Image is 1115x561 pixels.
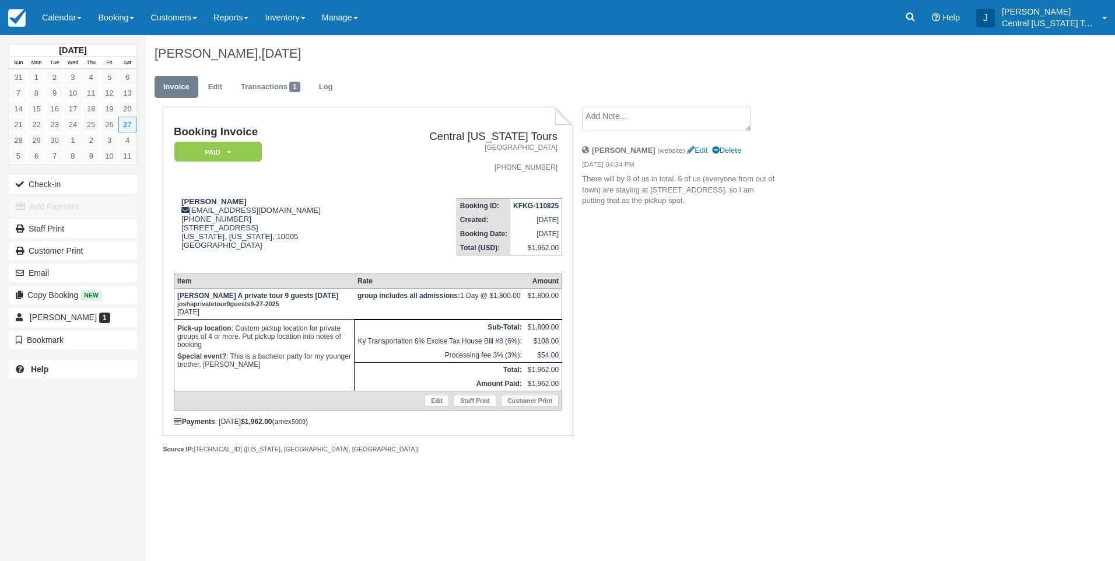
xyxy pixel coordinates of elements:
[525,377,562,391] td: $1,962.00
[9,132,27,148] a: 28
[99,313,110,323] span: 1
[513,202,559,210] strong: KFKG-110825
[45,69,64,85] a: 2
[27,57,45,69] th: Mon
[9,286,137,304] button: Copy Booking New
[510,241,562,255] td: $1,962.00
[174,274,355,288] th: Item
[59,45,86,55] strong: [DATE]
[525,274,562,288] th: Amount
[118,132,136,148] a: 4
[177,300,279,307] small: joshaprivatetour9guests9-27-2025
[118,101,136,117] a: 20
[174,141,258,163] a: Paid
[100,57,118,69] th: Fri
[45,117,64,132] a: 23
[118,85,136,101] a: 13
[9,117,27,132] a: 21
[9,175,137,194] button: Check-in
[241,418,272,426] strong: $1,962.00
[174,197,374,264] div: [EMAIL_ADDRESS][DOMAIN_NAME] [PHONE_NUMBER] [STREET_ADDRESS] [US_STATE], [US_STATE], 10005 [GEOGR...
[100,132,118,148] a: 3
[582,160,779,173] em: [DATE] 04:34 PM
[177,322,352,350] p: : Custom pickup location for private groups of 4 or more. Put pickup location into notes of booking
[174,418,562,426] div: : [DATE] (amex )
[232,76,309,99] a: Transactions1
[976,9,995,27] div: J
[9,360,137,378] a: Help
[355,320,525,334] th: Sub-Total:
[64,117,82,132] a: 24
[357,292,460,300] strong: group includes all admissions
[155,76,198,99] a: Invoice
[100,117,118,132] a: 26
[64,148,82,164] a: 8
[82,57,100,69] th: Thu
[525,362,562,377] td: $1,962.00
[528,292,559,309] div: $1,800.00
[174,142,262,162] em: Paid
[82,69,100,85] a: 4
[942,13,960,22] span: Help
[45,101,64,117] a: 16
[310,76,342,99] a: Log
[27,148,45,164] a: 6
[457,213,510,227] th: Created:
[82,132,100,148] a: 2
[27,117,45,132] a: 22
[82,85,100,101] a: 11
[712,146,741,155] a: Delete
[8,9,26,27] img: checkfront-main-nav-mini-logo.png
[118,148,136,164] a: 11
[82,117,100,132] a: 25
[457,241,510,255] th: Total (USD):
[355,288,525,319] td: 1 Day @ $1,800.00
[100,101,118,117] a: 19
[82,148,100,164] a: 9
[27,85,45,101] a: 8
[155,47,973,61] h1: [PERSON_NAME],
[30,313,97,322] span: [PERSON_NAME]
[82,101,100,117] a: 18
[118,57,136,69] th: Sat
[9,85,27,101] a: 7
[100,69,118,85] a: 5
[45,132,64,148] a: 30
[64,85,82,101] a: 10
[355,334,525,348] td: Ky Transportation 6% Excise Tax House Bill #8 (6%):
[9,101,27,117] a: 14
[118,117,136,132] a: 27
[9,264,137,282] button: Email
[100,85,118,101] a: 12
[454,395,496,406] a: Staff Print
[9,148,27,164] a: 5
[525,320,562,334] td: $1,800.00
[9,219,137,238] a: Staff Print
[174,288,355,319] td: [DATE]
[379,143,557,173] address: [GEOGRAPHIC_DATA] [PHONE_NUMBER]
[64,101,82,117] a: 17
[1002,6,1095,17] p: [PERSON_NAME]
[27,69,45,85] a: 1
[525,348,562,363] td: $54.00
[199,76,231,99] a: Edit
[64,132,82,148] a: 1
[289,82,300,92] span: 1
[9,197,137,216] button: Add Payment
[261,46,301,61] span: [DATE]
[657,146,685,154] small: (website)
[355,362,525,377] th: Total:
[9,241,137,260] a: Customer Print
[177,292,338,308] strong: [PERSON_NAME] A private tour 9 guests [DATE]
[27,101,45,117] a: 15
[181,197,247,206] strong: [PERSON_NAME]
[31,364,48,374] b: Help
[45,85,64,101] a: 9
[525,334,562,348] td: $108.00
[592,146,655,155] strong: [PERSON_NAME]
[9,308,137,327] a: [PERSON_NAME] 1
[355,274,525,288] th: Rate
[355,377,525,391] th: Amount Paid:
[355,348,525,363] td: Processing fee 3% (3%):
[177,352,226,360] strong: Special event?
